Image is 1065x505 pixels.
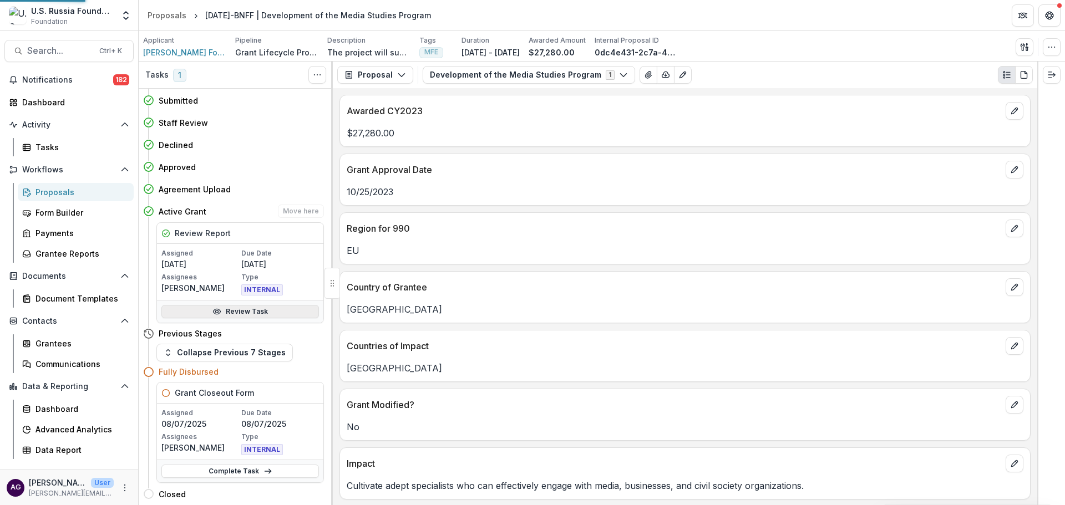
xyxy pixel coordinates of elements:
p: 10/25/2023 [347,185,1023,198]
span: 182 [113,74,129,85]
p: Grant Approval Date [347,163,1001,176]
a: Data Report [18,441,134,459]
button: Notifications182 [4,71,134,89]
p: Assigned [161,408,239,418]
p: [PERSON_NAME] [161,282,239,294]
button: Open Data & Reporting [4,378,134,395]
p: $27,280.00 [347,126,1023,140]
div: Data Report [35,444,125,456]
img: U.S. Russia Foundation [9,7,27,24]
p: [DATE] [161,258,239,270]
button: edit [1006,455,1023,472]
div: Grantees [35,338,125,349]
h4: Submitted [159,95,198,106]
button: Edit as form [674,66,692,84]
a: Grantees [18,334,134,353]
h4: Agreement Upload [159,183,231,195]
p: Country of Grantee [347,280,1001,294]
button: Open Activity [4,116,134,134]
h4: Approved [159,161,196,173]
button: Open entity switcher [118,4,134,27]
button: Open Workflows [4,161,134,178]
p: EU [347,244,1023,257]
button: Expand right [1043,66,1061,84]
p: Pipeline [235,35,262,45]
button: edit [1006,396,1023,414]
div: Document Templates [35,293,125,304]
p: [GEOGRAPHIC_DATA] [347,303,1023,316]
p: Grant Lifecycle Process [235,47,318,58]
button: Get Help [1038,4,1061,27]
button: Open Contacts [4,312,134,330]
span: Search... [27,45,93,56]
p: Applicant [143,35,174,45]
p: Assignees [161,272,239,282]
h3: Tasks [145,70,169,80]
a: Grantee Reports [18,244,134,263]
div: Ctrl + K [97,45,124,57]
p: 08/07/2025 [241,418,319,430]
div: Proposals [35,186,125,198]
div: Advanced Analytics [35,424,125,435]
button: edit [1006,220,1023,237]
p: Due Date [241,248,319,258]
p: Internal Proposal ID [595,35,659,45]
a: Proposals [143,7,191,23]
h4: Fully Disbursed [159,366,219,378]
h4: Staff Review [159,117,208,129]
a: Dashboard [4,93,134,111]
h4: Active Grant [159,206,206,217]
p: 08/07/2025 [161,418,239,430]
h5: Review Report [175,227,231,239]
button: edit [1006,102,1023,120]
p: The project will support a new specialization program in Media Studies within BNFF's twoyear mast... [327,47,410,58]
button: Move here [278,205,324,218]
p: User [91,478,114,488]
span: MFE [424,48,438,56]
p: 0dc4e431-2c7a-4099-972a-a67e72121762 [595,47,678,58]
h4: Previous Stages [159,328,222,339]
p: Cultivate adept specialists who can effectively engage with media, businesses, and civil society ... [347,479,1023,492]
a: [PERSON_NAME] Foundation for Freedom gGmbH [143,47,226,58]
a: Dashboard [18,400,134,418]
span: Notifications [22,75,113,85]
button: edit [1006,161,1023,178]
button: Search... [4,40,134,62]
button: Open Documents [4,267,134,285]
a: Document Templates [18,289,134,308]
button: Development of the Media Studies Program1 [423,66,635,84]
p: Due Date [241,408,319,418]
div: Proposals [148,9,186,21]
span: INTERNAL [241,444,283,455]
a: Complete Task [161,465,319,478]
p: Region for 990 [347,222,1001,235]
p: Tags [419,35,436,45]
p: [GEOGRAPHIC_DATA] [347,361,1023,375]
div: Tasks [35,141,125,153]
a: Review Task [161,305,319,318]
p: [PERSON_NAME][EMAIL_ADDRESS][PERSON_NAME][DOMAIN_NAME] [29,488,114,498]
a: Proposals [18,183,134,201]
span: Foundation [31,17,68,27]
p: Type [241,272,319,282]
button: edit [1006,278,1023,296]
p: Duration [461,35,489,45]
p: $27,280.00 [529,47,575,58]
a: Advanced Analytics [18,420,134,438]
nav: breadcrumb [143,7,435,23]
a: Form Builder [18,203,134,222]
p: Assigned [161,248,239,258]
button: More [118,481,131,494]
p: [PERSON_NAME] [161,442,239,453]
div: Alan Griffin [11,484,21,491]
p: Grant Modified? [347,398,1001,411]
h4: Declined [159,139,193,151]
p: Awarded CY2023 [347,104,1001,118]
div: Form Builder [35,207,125,218]
p: Description [327,35,366,45]
p: Assignees [161,432,239,442]
div: Payments [35,227,125,239]
button: Toggle View Cancelled Tasks [308,66,326,84]
p: [DATE] [241,258,319,270]
p: Countries of Impact [347,339,1001,353]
